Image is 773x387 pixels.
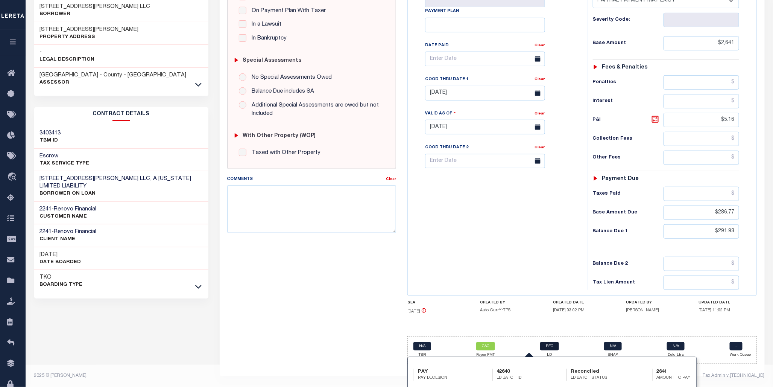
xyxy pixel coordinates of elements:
[730,352,751,358] p: Work Queue
[248,101,384,118] label: Additional Special Assessments are owed but not Included
[593,191,664,197] h6: Taxes Paid
[40,274,83,281] h3: TKO
[40,251,81,259] h3: [DATE]
[40,34,139,41] p: Property Address
[664,257,740,271] input: $
[40,206,52,212] span: 2241
[535,78,545,81] a: Clear
[626,308,684,313] h5: [PERSON_NAME]
[480,308,539,313] h5: Auto-CurrYrTPS
[593,17,664,23] h6: Severity Code:
[54,206,97,212] span: Renovo Financial
[413,342,431,350] a: N/A
[593,40,664,46] h6: Base Amount
[593,136,664,142] h6: Collection Fees
[40,190,203,198] p: BORROWER ON LOAN
[664,36,740,50] input: $
[425,154,545,169] input: Enter Date
[604,352,622,358] p: SNAP
[40,56,95,64] p: Legal Description
[425,110,456,117] label: Valid as Of
[497,375,521,381] h6: LD BATCH ID
[40,72,187,79] h3: [GEOGRAPHIC_DATA] - County - [GEOGRAPHIC_DATA]
[54,229,97,235] span: Renovo Financial
[664,94,740,108] input: $
[248,7,326,15] label: On Payment Plan With Taxer
[34,107,208,121] h2: CONTRACT details
[602,176,639,182] h6: Payment due
[593,115,664,125] h6: P&I
[243,133,316,139] h6: with Other Property (WOP)
[407,300,466,305] h4: SLA
[243,58,301,64] h6: Special Assessments
[497,369,521,375] h5: 42640
[40,236,97,243] p: CLIENT Name
[40,26,139,34] h3: [STREET_ADDRESS][PERSON_NAME]
[593,229,664,235] h6: Balance Due 1
[540,352,559,358] p: LD
[593,155,664,161] h6: Other Fees
[248,20,281,29] label: In a Lawsuit
[248,149,320,157] label: Taxed with Other Property
[535,146,545,149] a: Clear
[425,86,545,101] input: Enter Date
[664,224,740,239] input: $
[413,352,431,358] p: TBR
[29,372,399,379] div: 2025 © [PERSON_NAME].
[40,213,97,221] p: CUSTOMER Name
[664,113,740,127] input: $
[667,342,685,350] a: N/A
[664,151,740,165] input: $
[657,369,691,375] h5: 2641
[593,280,664,286] h6: Tax Lien Amount
[664,276,740,290] input: $
[40,206,97,213] h3: -
[535,44,545,47] a: Clear
[425,43,449,49] label: Date Paid
[407,309,420,314] span: [DATE]
[425,8,459,15] label: Payment Plan
[667,352,685,358] p: Delq Ltrs
[699,300,757,305] h4: UPDATED DATE
[425,52,545,66] input: Enter Date
[40,79,187,87] p: Assessor
[40,152,90,160] h3: Escrow
[626,300,684,305] h4: UPDATED BY
[604,342,622,350] a: N/A
[7,172,19,182] i: travel_explore
[535,112,545,116] a: Clear
[248,34,287,43] label: In Bankruptcy
[602,64,647,71] h6: Fees & Penalties
[40,175,203,190] h3: [STREET_ADDRESS][PERSON_NAME] LLC, A [US_STATE] LIMITED LIABILITY
[476,352,495,358] p: Payee PMT
[664,206,740,220] input: $
[425,76,468,83] label: Good Thru Date 1
[540,342,559,350] a: REC
[664,75,740,90] input: $
[593,79,664,85] h6: Penalties
[40,259,81,266] p: Date Boarded
[593,261,664,267] h6: Balance Due 2
[593,210,664,216] h6: Base Amount Due
[40,160,90,168] p: Tax Service Type
[664,187,740,201] input: $
[40,3,150,11] h3: [STREET_ADDRESS][PERSON_NAME] LLC
[571,369,607,375] h5: Reconciled
[40,11,150,18] p: Borrower
[425,145,468,151] label: Good Thru Date 2
[418,369,447,375] h5: PAY
[40,228,97,236] h3: -
[664,132,740,146] input: $
[553,308,611,313] h5: [DATE] 03:02 PM
[248,87,314,96] label: Balance Due includes SA
[227,176,253,183] label: Comments
[593,98,664,104] h6: Interest
[40,229,52,235] span: 2241
[40,49,95,56] h3: -
[553,300,611,305] h4: CREATED DATE
[386,177,396,181] a: Clear
[699,308,757,313] h5: [DATE] 11:02 PM
[40,281,83,289] p: Boarding Type
[418,375,447,381] h6: PAY DECESION
[480,300,539,305] h4: CREATED BY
